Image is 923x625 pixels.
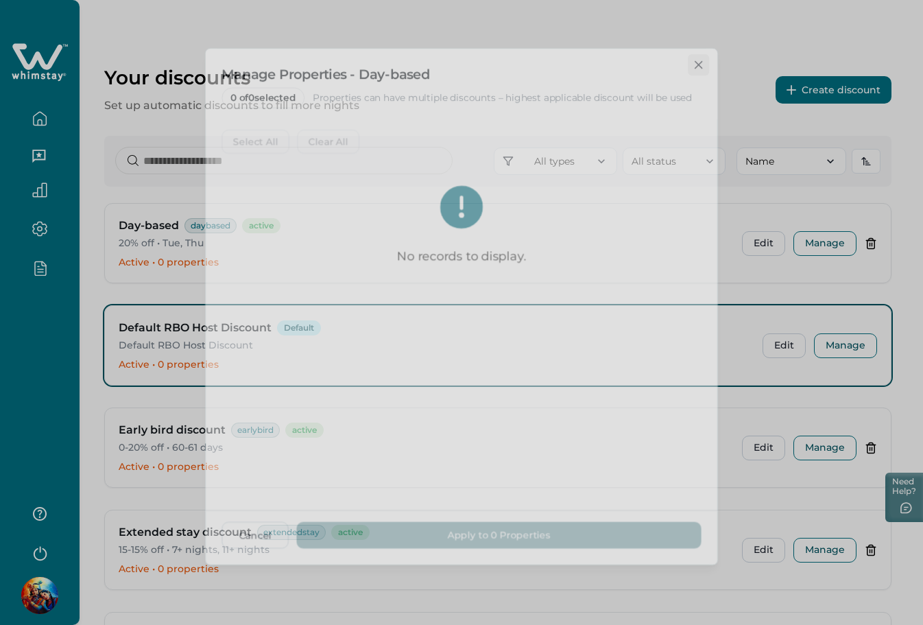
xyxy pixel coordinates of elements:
button: Apply to 0 Properties [296,522,701,549]
p: Properties can have multiple discounts – highest applicable discount will be used [313,91,692,104]
span: 0 of 0 selected [221,88,304,108]
button: Close [688,54,709,75]
button: Select All [221,130,289,154]
button: Cancel [221,522,288,549]
h2: Manage Properties - Day-based [221,64,701,83]
p: No records to display. [397,250,526,264]
button: Clear All [297,130,359,154]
